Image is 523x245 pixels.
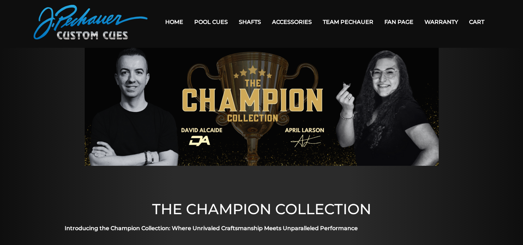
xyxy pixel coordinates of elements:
a: Team Pechauer [317,13,379,31]
a: Pool Cues [189,13,233,31]
a: Warranty [419,13,464,31]
strong: Introducing the Champion Collection: Where Unrivaled Craftsmanship Meets Unparalleled Performance [65,225,358,232]
a: Fan Page [379,13,419,31]
a: Shafts [233,13,267,31]
img: Pechauer Custom Cues [34,5,148,39]
a: Cart [464,13,490,31]
a: Accessories [267,13,317,31]
a: Home [160,13,189,31]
